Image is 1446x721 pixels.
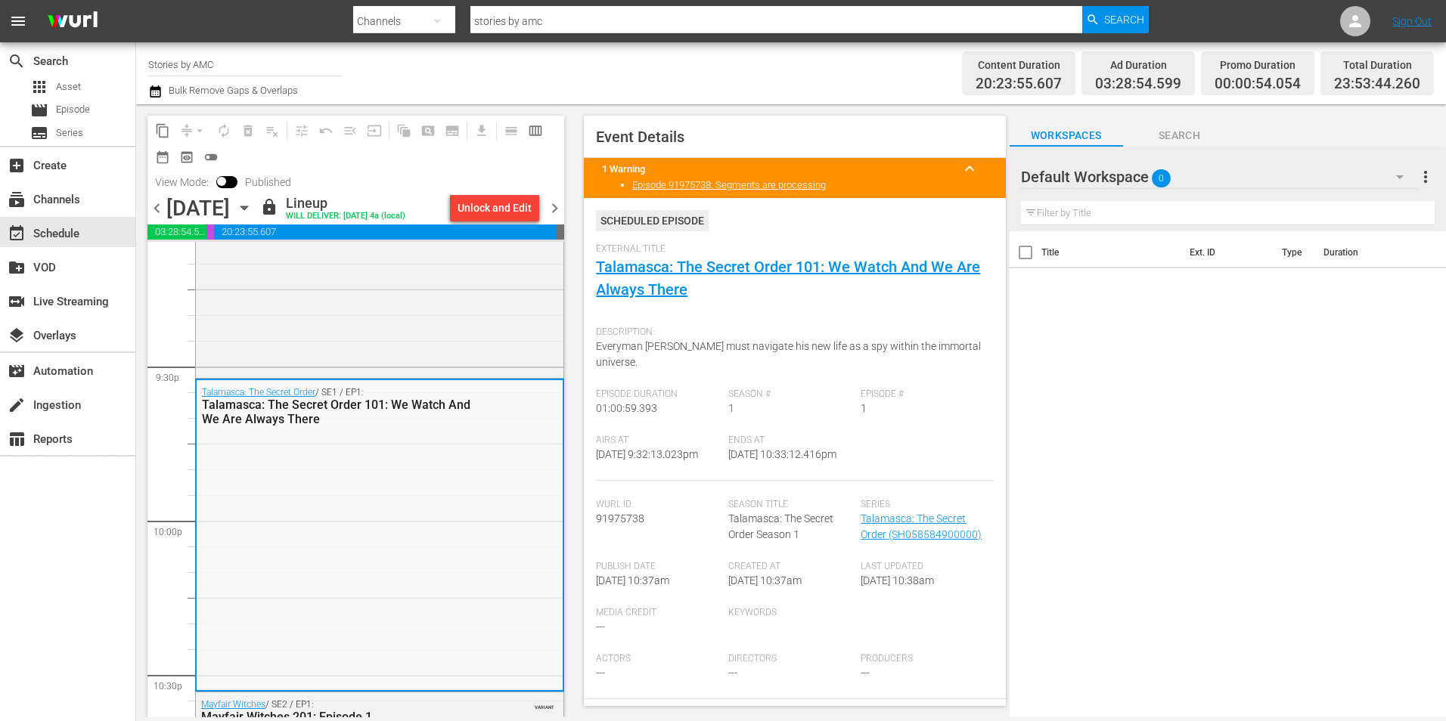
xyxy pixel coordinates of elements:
[861,561,985,573] span: Last Updated
[596,512,644,525] span: 91975738
[155,123,170,138] span: content_copy
[523,119,548,143] span: Week Calendar View
[596,653,721,665] span: Actors
[728,388,853,401] span: Season #
[861,499,985,511] span: Series
[861,512,982,540] a: Talamasca: The Secret Order (SH058584900000)
[1417,168,1435,186] span: more_vert
[960,159,979,178] span: keyboard_arrow_up
[728,512,833,540] span: Talamasca: The Secret Order Season 1
[596,326,985,339] span: Description:
[56,125,83,141] span: Series
[1392,15,1432,27] a: Sign Out
[728,653,853,665] span: Directors
[175,119,212,143] span: Remove Gaps & Overlaps
[450,194,539,221] button: Unlock and Edit
[861,667,870,679] span: ---
[199,145,223,169] span: 24 hours Lineup View is OFF
[596,607,721,619] span: Media Credit
[8,430,26,448] span: Reports
[201,699,265,710] a: Mayfair Witches
[8,362,26,380] span: Automation
[1041,231,1181,274] th: Title
[861,574,934,586] span: [DATE] 10:38am
[8,292,26,311] span: Live Streaming
[147,199,166,218] span: chevron_left
[728,448,836,460] span: [DATE] 10:33:12.416pm
[464,116,494,145] span: Download as CSV
[440,119,464,143] span: Create Series Block
[166,85,298,96] span: Bulk Remove Gaps & Overlaps
[214,224,557,240] span: 20:23:55.607
[1215,76,1301,93] span: 00:00:54.054
[36,4,109,39] img: ans4CAIJ8jUAAAAAAAAAAAAAAAAAAAAAAAAgQb4GAAAAAAAAAAAAAAAAAAAAAAAAJMjXAAAAAAAAAAAAAAAAAAAAAAAAgAT5G...
[535,698,554,710] span: VARIANT
[596,620,605,633] span: ---
[8,258,26,277] span: VOD
[150,145,175,169] span: Month Calendar View
[150,119,175,143] span: Copy Lineup
[202,387,483,426] div: / SE1 / EP1:
[596,388,721,401] span: Episode Duration
[56,102,90,117] span: Episode
[1010,126,1123,145] span: Workspaces
[596,402,657,414] span: 01:00:59.393
[212,119,236,143] span: Loop Content
[8,52,26,70] span: Search
[147,224,206,240] span: 03:28:54.599
[416,119,440,143] span: Create Search Block
[314,119,338,143] span: Revert to Primary Episode
[1095,76,1181,93] span: 03:28:54.599
[1123,126,1237,145] span: Search
[632,179,826,190] a: Episode 91975738: Segments are processing
[202,398,483,426] div: Talamasca: The Secret Order 101: We Watch And We Are Always There
[1082,6,1149,33] button: Search
[1095,54,1181,76] div: Ad Duration
[203,150,219,165] span: toggle_off
[1314,231,1405,274] th: Duration
[728,667,737,679] span: ---
[596,128,684,146] span: Event Details
[728,435,853,447] span: Ends At
[30,101,48,119] span: Episode
[951,150,988,187] button: keyboard_arrow_up
[216,176,227,187] span: Toggle to switch from Published to Draft view.
[286,195,405,212] div: Lineup
[1104,6,1144,33] span: Search
[147,176,216,188] span: View Mode:
[596,435,721,447] span: Airs At
[56,79,81,94] span: Asset
[30,124,48,142] span: Series
[1152,162,1171,194] span: 0
[8,326,26,345] span: Overlays
[386,116,416,145] span: Refresh All Search Blocks
[30,78,48,96] span: Asset
[596,340,981,368] span: Everyman [PERSON_NAME] must navigate his new life as a spy within the immortal universe.
[1334,54,1420,76] div: Total Duration
[362,119,386,143] span: Update Metadata from Key Asset
[1215,54,1301,76] div: Promo Duration
[175,145,199,169] span: View Backup
[728,402,734,414] span: 1
[602,163,951,175] title: 1 Warning
[596,210,709,231] div: Scheduled Episode
[861,388,985,401] span: Episode #
[237,176,299,188] span: Published
[166,196,230,221] div: [DATE]
[1021,156,1418,198] div: Default Workspace
[8,396,26,414] span: Ingestion
[1417,159,1435,195] button: more_vert
[596,499,721,511] span: Wurl Id
[155,150,170,165] span: date_range_outlined
[596,574,669,586] span: [DATE] 10:37am
[528,123,543,138] span: calendar_view_week_outlined
[286,212,405,221] div: WILL DELIVER: [DATE] 4a (local)
[202,387,315,398] a: Talamasca: The Secret Order
[596,258,980,299] a: Talamasca: The Secret Order 101: We Watch And We Are Always There
[236,119,260,143] span: Select an event to delete
[8,224,26,243] span: Schedule
[976,76,1062,93] span: 20:23:55.607
[861,402,867,414] span: 1
[728,607,853,619] span: Keywords
[179,150,194,165] span: preview_outlined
